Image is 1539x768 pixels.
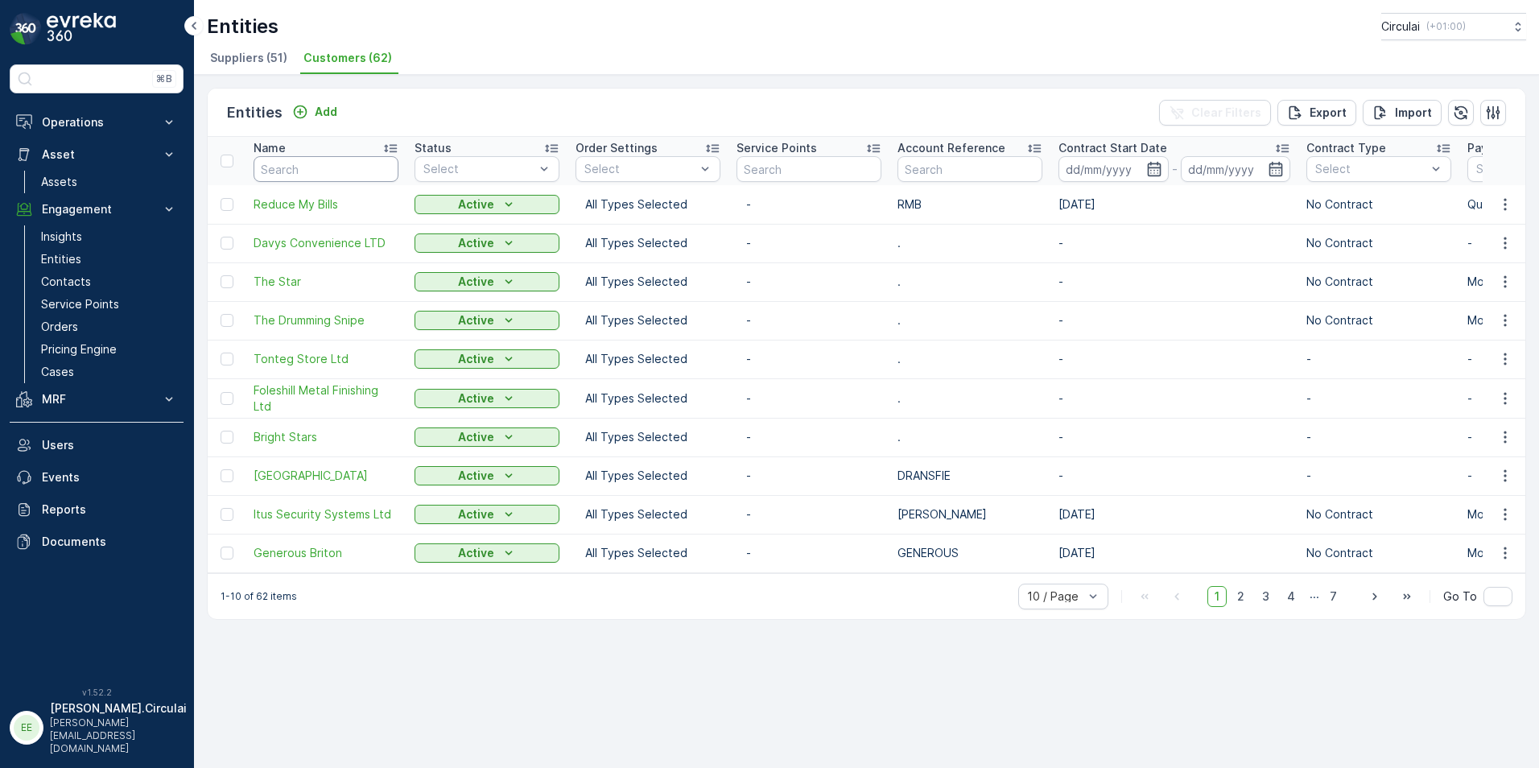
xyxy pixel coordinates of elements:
div: Toggle Row Selected [221,314,233,327]
p: - [746,429,872,445]
input: Search [736,156,881,182]
p: - [1306,468,1451,484]
p: Active [458,274,494,290]
p: Engagement [42,201,151,217]
p: Active [458,196,494,213]
button: Active [415,272,559,291]
span: 4 [1280,586,1302,607]
p: Asset [42,147,151,163]
p: MRF [42,391,151,407]
td: [DATE] [1050,534,1298,572]
p: - [746,506,872,522]
p: [PERSON_NAME].Circulai [50,700,187,716]
p: Add [315,104,337,120]
p: GENEROUS [897,545,1042,561]
input: Search [254,156,398,182]
span: 1 [1207,586,1227,607]
div: Toggle Row Selected [221,392,233,405]
div: Toggle Row Selected [221,547,233,559]
p: Entities [227,101,283,124]
button: Active [415,505,559,524]
td: - [1050,340,1298,378]
p: - [746,545,872,561]
button: Active [415,543,559,563]
p: Active [458,235,494,251]
span: 3 [1255,586,1277,607]
span: 2 [1230,586,1252,607]
p: [PERSON_NAME][EMAIL_ADDRESS][DOMAIN_NAME] [50,716,187,755]
span: Customers (62) [303,50,392,66]
button: Clear Filters [1159,100,1271,126]
p: Contract Type [1306,140,1386,156]
div: EE [14,715,39,741]
div: Toggle Row Selected [221,508,233,521]
a: Reduce My Bills [254,196,398,213]
p: All Types Selected [585,545,711,561]
p: ⌘B [156,72,172,85]
span: Go To [1443,588,1477,605]
p: Contacts [41,274,91,290]
div: Toggle Row Selected [221,469,233,482]
a: Events [10,461,184,493]
button: Active [415,427,559,447]
p: Status [415,140,452,156]
p: Account Reference [897,140,1005,156]
a: The Drumming Snipe [254,312,398,328]
button: Active [415,311,559,330]
p: All Types Selected [585,506,711,522]
p: Service Points [736,140,817,156]
span: Itus Security Systems Ltd [254,506,398,522]
p: - [746,274,872,290]
div: Toggle Row Selected [221,353,233,365]
td: - [1050,456,1298,495]
p: . [897,429,1042,445]
td: - [1050,262,1298,301]
p: Clear Filters [1191,105,1261,121]
p: Active [458,468,494,484]
p: Circulai [1381,19,1420,35]
p: . [897,312,1042,328]
button: Export [1277,100,1356,126]
p: Documents [42,534,177,550]
div: Toggle Row Selected [221,275,233,288]
a: Insights [35,225,184,248]
span: The Star [254,274,398,290]
span: v 1.52.2 [10,687,184,697]
a: Service Points [35,293,184,316]
p: [PERSON_NAME] [897,506,1042,522]
p: All Types Selected [585,235,711,251]
p: Active [458,312,494,328]
button: Active [415,389,559,408]
p: All Types Selected [585,468,711,484]
img: logo_dark-DEwI_e13.png [47,13,116,45]
p: No Contract [1306,312,1451,328]
button: Active [415,349,559,369]
p: Import [1395,105,1432,121]
button: Import [1363,100,1442,126]
a: Orders [35,316,184,338]
span: Davys Convenience LTD [254,235,398,251]
p: Operations [42,114,151,130]
a: Pricing Engine [35,338,184,361]
button: Circulai(+01:00) [1381,13,1526,40]
p: All Types Selected [585,390,711,407]
input: dd/mm/yyyy [1058,156,1169,182]
a: Reports [10,493,184,526]
p: Name [254,140,286,156]
p: Active [458,351,494,367]
p: All Types Selected [585,429,711,445]
p: No Contract [1306,506,1451,522]
button: Operations [10,106,184,138]
p: - [746,196,872,213]
input: dd/mm/yyyy [1181,156,1291,182]
button: Add [286,102,344,122]
p: - [746,312,872,328]
p: RMB [897,196,1042,213]
p: Orders [41,319,78,335]
p: Events [42,469,177,485]
div: Toggle Row Selected [221,198,233,211]
p: - [746,351,872,367]
p: . [897,235,1042,251]
p: Users [42,437,177,453]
